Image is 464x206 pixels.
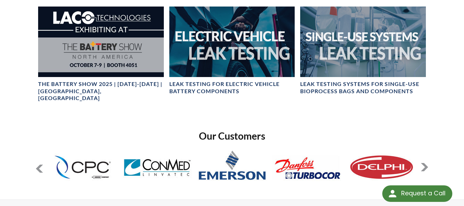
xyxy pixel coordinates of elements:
[123,148,192,186] img: ConMed.jpg
[300,7,426,95] a: Single-Use Systems BannerLeak Testing Systems for Single-Use Bioprocess Bags and Components
[198,148,267,186] img: Emerson.jpg
[48,148,117,186] img: Colder-Products.jpg
[38,80,164,102] h4: The Battery Show 2025 | [DATE]-[DATE] | [GEOGRAPHIC_DATA], [GEOGRAPHIC_DATA]
[401,185,445,201] div: Request a Call
[169,80,295,95] h4: Leak Testing for Electric Vehicle Battery Components
[387,188,398,199] img: round button
[300,80,426,95] h4: Leak Testing Systems for Single-Use Bioprocess Bags and Components
[169,7,295,95] a: Electric Vehicle Leak Testing BannerLeak Testing for Electric Vehicle Battery Components
[272,148,341,186] img: Danfoss-Turbocor.jpg
[35,130,429,142] h2: Our Customers
[347,148,416,186] img: Delphi.jpg
[38,7,164,102] a: The Battery Show 2025 | Oct 7-9 | Detroit, MIThe Battery Show 2025 | [DATE]-[DATE] | [GEOGRAPHIC_...
[382,185,452,202] div: Request a Call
